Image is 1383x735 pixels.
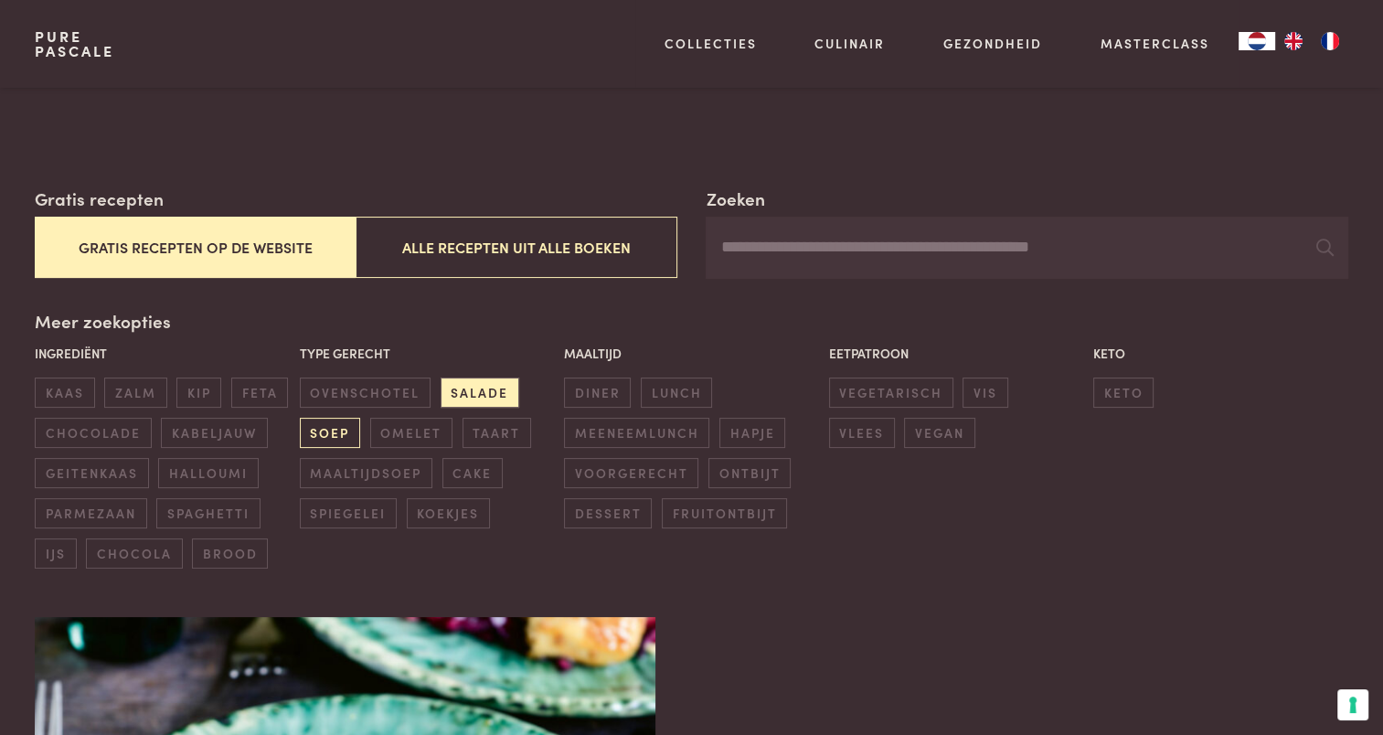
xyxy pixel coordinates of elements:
[35,498,146,528] span: parmezaan
[35,418,151,448] span: chocolade
[300,418,360,448] span: soep
[963,378,1007,408] span: vis
[35,344,290,363] p: Ingrediënt
[356,217,676,278] button: Alle recepten uit alle boeken
[564,498,652,528] span: dessert
[176,378,221,408] span: kip
[35,538,76,569] span: ijs
[104,378,166,408] span: zalm
[564,458,698,488] span: voorgerecht
[1093,344,1348,363] p: Keto
[1093,378,1154,408] span: keto
[1337,689,1368,720] button: Uw voorkeuren voor toestemming voor trackingtechnologieën
[1101,34,1209,53] a: Masterclass
[161,418,267,448] span: kabeljauw
[564,418,709,448] span: meeneemlunch
[407,498,490,528] span: koekjes
[564,344,819,363] p: Maaltijd
[463,418,531,448] span: taart
[35,217,356,278] button: Gratis recepten op de website
[814,34,885,53] a: Culinair
[641,378,712,408] span: lunch
[708,458,791,488] span: ontbijt
[192,538,268,569] span: brood
[1275,32,1348,50] ul: Language list
[1239,32,1275,50] div: Language
[300,458,432,488] span: maaltijdsoep
[86,538,182,569] span: chocola
[158,458,258,488] span: halloumi
[1239,32,1348,50] aside: Language selected: Nederlands
[1312,32,1348,50] a: FR
[943,34,1042,53] a: Gezondheid
[1239,32,1275,50] a: NL
[442,458,503,488] span: cake
[300,498,397,528] span: spiegelei
[156,498,260,528] span: spaghetti
[829,418,895,448] span: vlees
[35,29,114,59] a: PurePascale
[35,458,148,488] span: geitenkaas
[300,344,555,363] p: Type gerecht
[1275,32,1312,50] a: EN
[829,378,953,408] span: vegetarisch
[665,34,757,53] a: Collecties
[441,378,519,408] span: salade
[35,186,164,212] label: Gratis recepten
[35,378,94,408] span: kaas
[706,186,764,212] label: Zoeken
[231,378,288,408] span: feta
[300,378,431,408] span: ovenschotel
[370,418,452,448] span: omelet
[564,378,631,408] span: diner
[719,418,785,448] span: hapje
[904,418,974,448] span: vegan
[829,344,1084,363] p: Eetpatroon
[662,498,787,528] span: fruitontbijt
